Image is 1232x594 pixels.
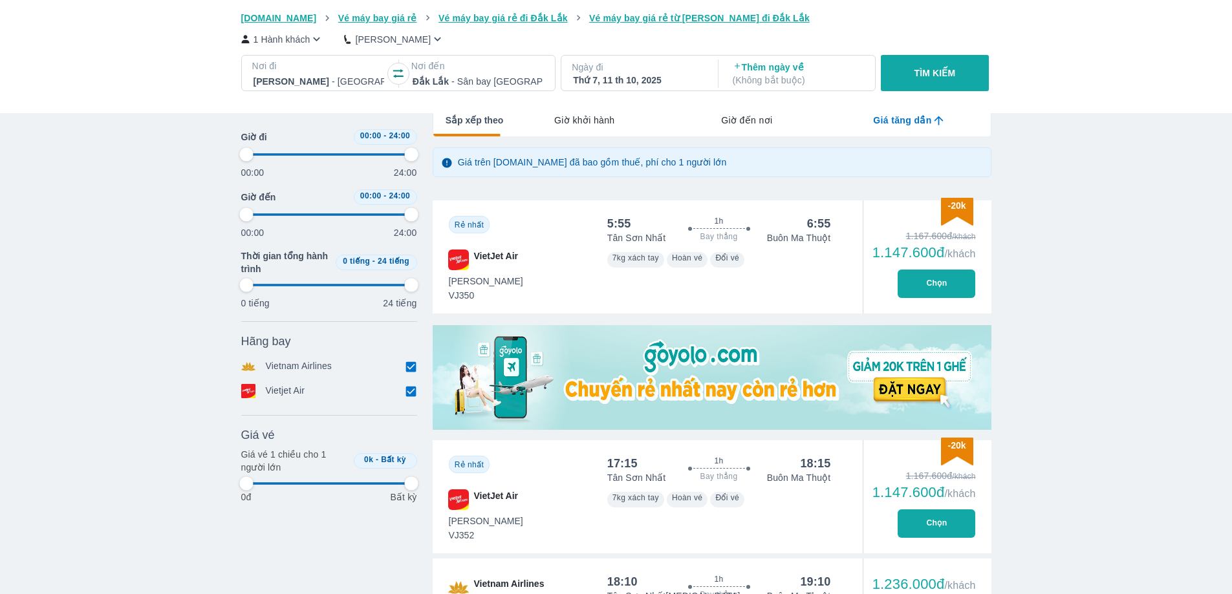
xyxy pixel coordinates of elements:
[947,200,966,211] span: -20k
[364,455,373,464] span: 0k
[881,55,989,91] button: TÌM KIẾM
[672,253,703,262] span: Hoàn vé
[449,514,523,527] span: [PERSON_NAME]
[241,491,252,504] p: 0đ
[241,13,317,23] span: [DOMAIN_NAME]
[449,275,523,288] span: [PERSON_NAME]
[941,438,973,465] img: discount
[914,67,956,80] p: TÌM KIẾM
[807,216,831,231] div: 6:55
[872,485,976,500] div: 1.147.600đ
[241,12,991,25] nav: breadcrumb
[800,574,830,589] div: 19:10
[384,131,386,140] span: -
[714,574,723,584] span: 1h
[360,191,382,200] span: 00:00
[355,33,431,46] p: [PERSON_NAME]
[455,460,484,469] span: Rẻ nhất
[612,493,659,502] span: 7kg xách tay
[474,489,518,510] span: VietJet Air
[872,245,976,260] div: 1.147.600đ
[767,471,831,484] p: Buôn Ma Thuột
[589,13,810,23] span: Vé máy bay giá rẻ từ [PERSON_NAME] đi Đắk Lắk
[872,469,976,482] div: 1.167.600đ
[241,427,275,443] span: Giá vé
[411,59,545,72] p: Nơi đến
[944,580,975,591] span: /khách
[944,488,975,499] span: /khách
[503,107,990,134] div: lab API tabs example
[607,456,638,471] div: 17:15
[941,198,973,226] img: discount
[338,13,417,23] span: Vé máy bay giá rẻ
[266,384,305,398] p: Vietjet Air
[449,529,523,542] span: VJ352
[715,253,739,262] span: Đổi vé
[474,249,518,270] span: VietJet Air
[241,32,324,46] button: 1 Hành khách
[360,131,382,140] span: 00:00
[872,577,976,592] div: 1.236.000đ
[394,226,417,239] p: 24:00
[241,249,330,275] span: Thời gian tổng hành trình
[767,231,831,244] p: Buôn Ma Thuột
[448,249,469,270] img: VJ
[873,114,931,127] span: Giá tăng dần
[252,59,385,72] p: Nơi đi
[947,440,966,451] span: -20k
[714,216,723,226] span: 1h
[378,257,409,266] span: 24 tiếng
[800,456,830,471] div: 18:15
[898,509,975,538] button: Chọn
[241,448,349,474] p: Giá vé 1 chiều cho 1 người lớn
[733,74,863,87] p: ( Không bắt buộc )
[241,334,291,349] span: Hãng bay
[438,13,568,23] span: Vé máy bay giá rẻ đi Đắk Lắk
[458,156,727,169] p: Giá trên [DOMAIN_NAME] đã bao gồm thuế, phí cho 1 người lớn
[446,114,504,127] span: Sắp xếp theo
[607,471,666,484] p: Tân Sơn Nhất
[898,270,975,298] button: Chọn
[573,74,704,87] div: Thứ 7, 11 th 10, 2025
[721,114,772,127] span: Giờ đến nơi
[607,231,666,244] p: Tân Sơn Nhất
[944,248,975,259] span: /khách
[389,131,410,140] span: 24:00
[612,253,659,262] span: 7kg xách tay
[376,455,378,464] span: -
[373,257,375,266] span: -
[872,229,976,242] div: 1.167.600đ
[733,61,863,87] p: Thêm ngày về
[572,61,705,74] p: Ngày đi
[607,216,631,231] div: 5:55
[390,491,416,504] p: Bất kỳ
[554,114,614,127] span: Giờ khởi hành
[607,574,638,589] div: 18:10
[384,191,386,200] span: -
[344,32,444,46] button: [PERSON_NAME]
[241,131,267,143] span: Giờ đi
[241,166,265,179] p: 00:00
[241,191,276,204] span: Giờ đến
[714,456,723,466] span: 1h
[715,493,739,502] span: Đổi vé
[433,325,991,430] img: media-0
[343,257,370,266] span: 0 tiếng
[394,166,417,179] p: 24:00
[266,359,332,374] p: Vietnam Airlines
[241,297,270,310] p: 0 tiếng
[381,455,406,464] span: Bất kỳ
[383,297,416,310] p: 24 tiếng
[672,493,703,502] span: Hoàn vé
[254,33,310,46] p: 1 Hành khách
[449,289,523,302] span: VJ350
[448,489,469,510] img: VJ
[389,191,410,200] span: 24:00
[455,220,484,229] span: Rẻ nhất
[241,226,265,239] p: 00:00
